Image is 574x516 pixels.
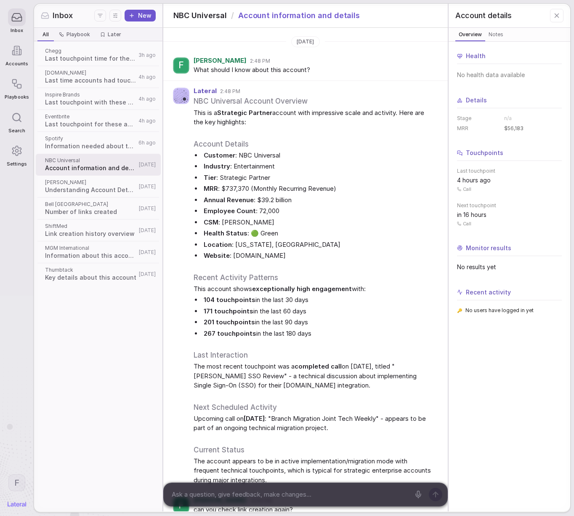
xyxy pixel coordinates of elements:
li: : [US_STATE], [GEOGRAPHIC_DATA] [202,240,434,250]
a: [DOMAIN_NAME]Last time accounts had touchpoint4h ago [36,66,161,88]
a: Inspire BrandsLast touchpoint with these accounts4h ago [36,88,161,110]
span: Last touchpoint with these accounts [45,98,136,107]
span: Last time accounts had touchpoint [45,76,136,85]
span: Lateral [194,88,217,95]
h3: Recent Activity Patterns [194,273,434,283]
li: : NBC Universal [202,151,434,160]
span: Bell [GEOGRAPHIC_DATA] [45,201,136,208]
h3: Last Interaction [194,350,434,360]
span: NBC Universal [173,10,226,21]
span: 🔑 [457,307,462,314]
strong: exceptionally high engagement [252,285,352,293]
span: Last touchpoint for these accounts [45,120,136,128]
span: Last touchpoint [457,168,562,174]
span: Upcoming call on : "Branch Migration Joint Tech Weekly" - appears to be part of an ongoing techni... [194,414,434,433]
strong: Industry [204,162,230,170]
span: [DATE] [139,205,156,212]
span: Account information and details [45,164,136,172]
strong: Strategic Partner [217,109,272,117]
span: 4h ago [138,96,156,102]
span: 6h ago [138,139,156,146]
span: Playbook [66,31,90,38]
button: Filters [94,10,106,21]
span: Eventbrite [45,113,136,120]
strong: completed call [295,362,342,370]
h3: Account Details [194,139,434,149]
span: in 16 hours [457,211,486,219]
span: ShiftMed [45,223,136,230]
span: [PERSON_NAME] [194,57,247,64]
span: The most recent touchpoint was a on [DATE], titled "[PERSON_NAME] SSO Review" - a technical discu... [194,362,434,390]
span: Next touchpoint [457,202,562,209]
span: Inbox [11,28,23,33]
span: can you check link creation again? [194,505,434,515]
a: Playbooks [5,71,29,104]
span: Details [466,96,487,104]
strong: Employee Count [204,207,256,215]
span: Chegg [45,48,136,54]
strong: MRR [204,184,218,192]
img: Lateral [8,502,26,507]
span: This is a account with impressive scale and activity. Here are the key highlights: [194,108,434,127]
span: Understanding Account Details and Requirements [45,186,136,194]
span: Information about this account [45,251,136,260]
strong: Health Status [204,229,247,237]
span: 2:48 PM [220,88,240,95]
span: Number of links created [45,208,136,216]
span: [DATE] [139,249,156,256]
a: Settings [5,138,29,171]
li: : [DOMAIN_NAME] [202,251,434,261]
strong: 201 touchpoints [204,318,255,326]
strong: Location [204,241,232,249]
h2: NBC Universal Account Overview [194,96,434,107]
span: NBC Universal [45,157,136,164]
strong: 171 touchpoints [204,307,253,315]
span: 4h ago [138,74,156,80]
span: [DOMAIN_NAME] [45,70,136,76]
span: Information needed about this account [45,142,136,150]
a: [PERSON_NAME]Understanding Account Details and Requirements[DATE] [36,176,161,198]
span: Overview [457,30,484,39]
a: SpotifyInformation needed about this account6h ago [36,132,161,154]
span: Call [463,186,471,192]
span: Notes [487,30,505,39]
a: Bell [GEOGRAPHIC_DATA]Number of links created[DATE] [36,198,161,219]
span: Monitor results [466,244,511,252]
li: in the last 30 days [202,295,434,305]
button: Display settings [109,10,121,21]
a: Accounts [5,37,29,71]
strong: Website [204,251,230,259]
span: Spotify [45,135,136,142]
span: Accounts [5,61,28,67]
span: [DATE] [139,161,156,168]
a: CheggLast touchpoint time for these accounts3h ago [36,44,161,66]
img: Agent avatar [173,88,189,104]
span: Playbooks [5,94,29,100]
a: ThumbtackKey details about this account[DATE] [36,263,161,285]
span: Later [108,31,121,38]
h3: Next Scheduled Activity [194,402,434,412]
span: Recent activity [466,288,511,297]
li: : $39.2 billion [202,195,434,205]
span: Account details [455,10,512,21]
li: in the last 180 days [202,329,434,339]
a: MGM InternationalInformation about this account[DATE] [36,241,161,263]
span: No health data available [457,71,562,79]
span: 3h ago [138,52,156,59]
span: Link creation history overview [45,230,136,238]
a: NBC UniversalAccount information and details[DATE] [36,154,161,176]
strong: 104 touchpoints [204,296,255,304]
span: Account information and details [238,10,360,21]
button: New thread [125,10,156,21]
li: : $737,370 (Monthly Recurring Revenue) [202,184,434,194]
li: : 72,000 [202,206,434,216]
dt: MRR [457,125,499,132]
span: F [178,60,184,71]
strong: Annual Revenue [204,196,254,204]
dt: Stage [457,115,499,122]
span: 4h ago [138,118,156,124]
span: F [14,477,19,488]
span: Search [8,128,25,134]
span: The account appears to be in active implementation/migration mode with frequent technical touchpo... [194,457,434,485]
strong: [DATE] [244,414,265,422]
